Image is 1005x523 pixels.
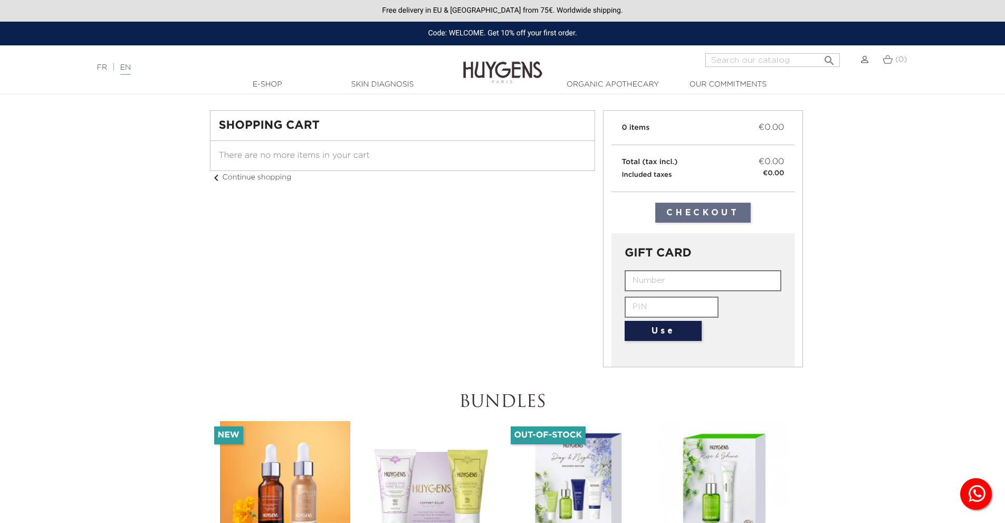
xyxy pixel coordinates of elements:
input: Number [625,270,781,291]
img: Huygens [463,44,542,85]
a: FR [97,64,107,71]
li: Out-of-Stock [511,426,586,444]
a: chevron_leftContinue shopping [210,174,292,181]
i: chevron_left [210,172,223,184]
span: €0.00 [759,121,784,134]
input: Search [705,53,840,67]
li: New [214,426,243,444]
a: Our commitments [675,79,781,90]
a: Skin Diagnosis [330,79,435,90]
button: Use [625,321,702,341]
button: Checkout [655,203,750,223]
span: €0.00 [759,156,784,168]
span: Total (tax incl.) [622,158,678,166]
h3: GIFT CARD [625,247,781,260]
input: PIN [625,297,719,318]
i:  [823,51,836,64]
span: 0 items [622,124,650,131]
span: (0) [895,56,907,63]
button:  [820,50,839,64]
h1: Shopping Cart [219,119,586,132]
small: €0.00 [763,168,784,179]
span: There are no more items in your cart [219,151,370,160]
div: | [92,61,411,74]
a: Organic Apothecary [560,79,666,90]
small: Included taxes [622,172,672,178]
h2: Bundles [218,393,788,413]
a: EN [120,64,131,75]
a: E-Shop [215,79,320,90]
